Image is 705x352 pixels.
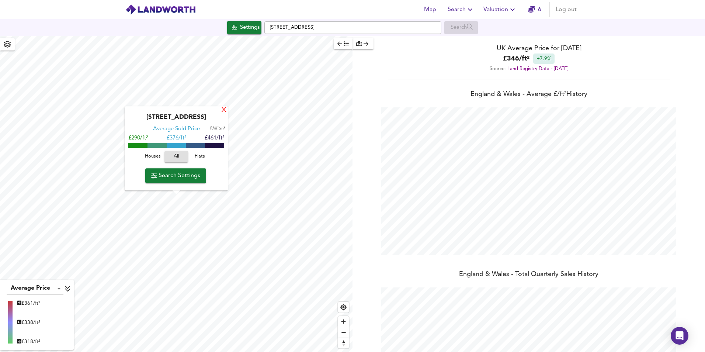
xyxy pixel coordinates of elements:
a: Land Registry Data - [DATE] [507,66,568,71]
span: Map [421,4,439,15]
div: Average Price [7,283,63,294]
span: Log out [556,4,577,15]
div: £ 361/ft² [17,300,40,307]
button: Search Settings [145,168,206,183]
button: Houses [141,151,164,163]
div: Settings [240,23,260,32]
div: [STREET_ADDRESS] [128,114,224,126]
button: 6 [523,2,546,17]
img: logo [125,4,196,15]
span: Flats [190,153,210,161]
span: ft² [210,127,214,131]
span: £ 376/ft² [167,136,186,141]
a: 6 [528,4,541,15]
div: Average Sold Price [153,126,200,133]
button: Reset bearing to north [338,338,349,348]
div: England & Wales - Total Quarterly Sales History [352,270,705,280]
button: All [164,151,188,163]
button: Flats [188,151,212,163]
div: Open Intercom Messenger [671,327,688,345]
span: Valuation [483,4,517,15]
input: Enter a location... [264,21,441,34]
div: Click to configure Search Settings [227,21,261,34]
span: £461/ft² [205,136,224,141]
span: £290/ft² [128,136,148,141]
button: Map [418,2,442,17]
span: Zoom out [338,327,349,338]
span: m² [220,127,225,131]
button: Settings [227,21,261,34]
span: Search Settings [151,170,200,181]
div: Source: [352,64,705,74]
span: Search [448,4,475,15]
button: Zoom out [338,327,349,338]
button: Log out [553,2,580,17]
button: Search [445,2,477,17]
span: All [168,153,184,161]
div: X [221,107,227,114]
span: Reset bearing to north [338,338,349,348]
div: UK Average Price for [DATE] [352,44,705,54]
button: Zoom in [338,316,349,327]
div: Enable a Source before running a Search [444,21,478,34]
div: £ 338/ft² [17,319,40,326]
div: +7.9% [533,54,555,64]
span: Houses [143,153,163,161]
button: Valuation [480,2,520,17]
b: £ 346 / ft² [503,54,529,64]
button: Find my location [338,302,349,313]
div: England & Wales - Average £/ ft² History [352,90,705,100]
div: £ 318/ft² [17,338,40,345]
